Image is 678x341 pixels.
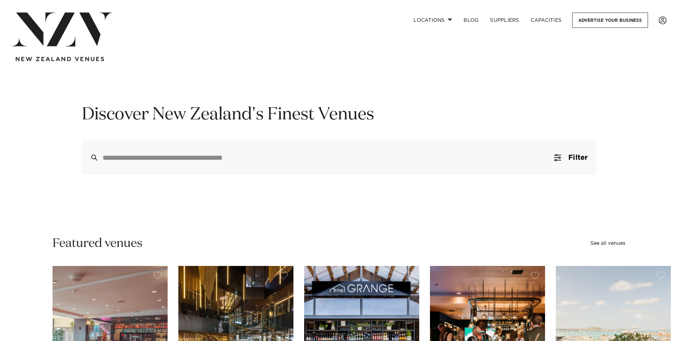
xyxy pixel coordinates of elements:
a: Locations [408,13,458,28]
h1: Discover New Zealand's Finest Venues [82,104,597,126]
a: Advertise your business [572,13,648,28]
span: Filter [568,154,588,161]
a: Capacities [525,13,568,28]
a: See all venues [590,241,625,246]
a: BLOG [458,13,484,28]
img: new-zealand-venues-text.png [16,57,104,61]
button: Filter [545,140,596,175]
h2: Featured venues [53,236,143,252]
a: SUPPLIERS [484,13,525,28]
img: nzv-logo.png [11,13,113,46]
